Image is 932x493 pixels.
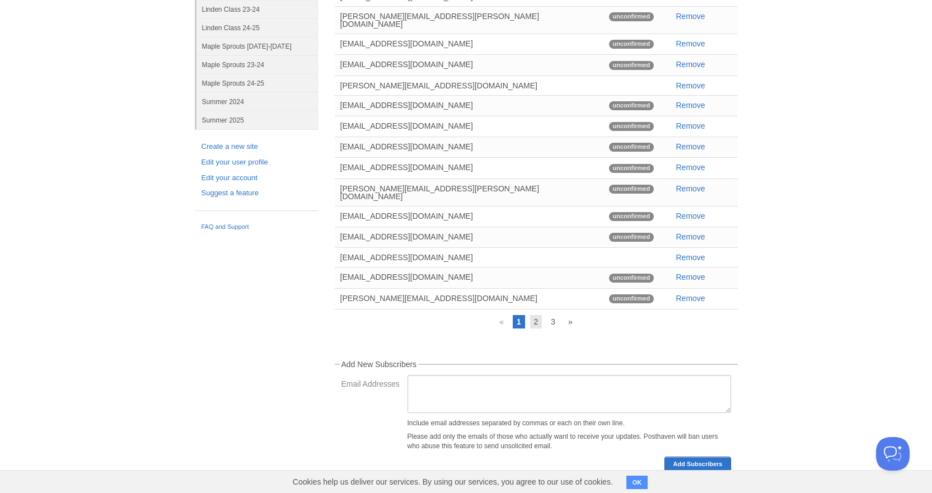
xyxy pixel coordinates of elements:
[676,12,705,21] a: Remove
[676,212,705,220] a: Remove
[335,96,603,115] div: [EMAIL_ADDRESS][DOMAIN_NAME]
[676,101,705,110] a: Remove
[335,137,603,156] div: [EMAIL_ADDRESS][DOMAIN_NAME]
[196,55,318,74] a: Maple Sprouts 23-24
[335,55,603,74] div: [EMAIL_ADDRESS][DOMAIN_NAME]
[664,457,730,472] button: Add Subscribers
[513,315,525,328] a: 1
[341,380,401,391] label: Email Addresses
[609,61,654,70] span: unconfirmed
[282,471,624,493] span: Cookies help us deliver our services. By using our services, you agree to our use of cookies.
[202,187,311,199] a: Suggest a feature
[676,121,705,130] a: Remove
[335,267,603,287] div: [EMAIL_ADDRESS][DOMAIN_NAME]
[340,360,419,368] legend: Add New Subscribers
[408,420,731,426] div: Include email addresses separated by commas or each on their own line.
[609,12,654,21] span: unconfirmed
[196,37,318,55] a: Maple Sprouts [DATE]-[DATE]
[676,273,705,281] a: Remove
[547,315,559,328] a: 3
[609,185,654,194] span: unconfirmed
[335,248,603,267] div: [EMAIL_ADDRESS][DOMAIN_NAME]
[196,74,318,92] a: Maple Sprouts 24-25
[202,141,311,153] a: Create a new site
[609,122,654,131] span: unconfirmed
[196,92,318,111] a: Summer 2024
[202,172,311,184] a: Edit your account
[196,18,318,37] a: Linden Class 24-25
[626,476,648,489] button: OK
[609,101,654,110] span: unconfirmed
[202,222,311,232] a: FAQ and Support
[335,179,603,206] div: [PERSON_NAME][EMAIL_ADDRESS][PERSON_NAME][DOMAIN_NAME]
[676,81,705,90] a: Remove
[495,315,508,328] a: «
[676,142,705,151] a: Remove
[676,232,705,241] a: Remove
[609,233,654,242] span: unconfirmed
[335,289,603,308] div: [PERSON_NAME][EMAIL_ADDRESS][DOMAIN_NAME]
[676,163,705,172] a: Remove
[202,157,311,168] a: Edit your user profile
[335,116,603,135] div: [EMAIL_ADDRESS][DOMAIN_NAME]
[609,294,654,303] span: unconfirmed
[335,227,603,246] div: [EMAIL_ADDRESS][DOMAIN_NAME]
[530,315,542,328] a: 2
[676,294,705,303] a: Remove
[876,437,910,471] iframe: Help Scout Beacon - Open
[676,39,705,48] a: Remove
[335,206,603,226] div: [EMAIL_ADDRESS][DOMAIN_NAME]
[609,40,654,49] span: unconfirmed
[564,315,577,328] a: »
[335,7,603,34] div: [PERSON_NAME][EMAIL_ADDRESS][PERSON_NAME][DOMAIN_NAME]
[609,164,654,173] span: unconfirmed
[609,274,654,283] span: unconfirmed
[335,76,603,95] div: [PERSON_NAME][EMAIL_ADDRESS][DOMAIN_NAME]
[408,432,731,451] p: Please add only the emails of those who actually want to receive your updates. Posthaven will ban...
[335,158,603,177] div: [EMAIL_ADDRESS][DOMAIN_NAME]
[335,34,603,53] div: [EMAIL_ADDRESS][DOMAIN_NAME]
[609,143,654,152] span: unconfirmed
[609,212,654,221] span: unconfirmed
[676,184,705,193] a: Remove
[196,111,318,129] a: Summer 2025
[676,253,705,262] a: Remove
[676,60,705,69] a: Remove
